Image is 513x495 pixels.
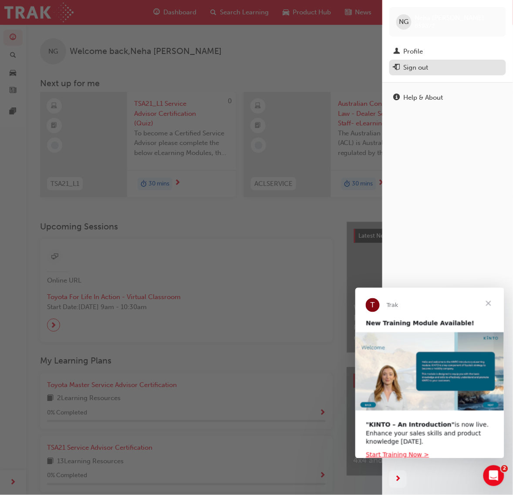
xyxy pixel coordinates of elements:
div: Help & About [404,93,443,103]
span: next-icon [395,474,402,485]
iframe: Intercom live chat [483,465,504,486]
span: exit-icon [394,64,400,72]
iframe: Intercom live chat message [355,288,504,458]
span: man-icon [394,48,400,56]
a: Help & About [389,90,506,106]
button: Sign out [389,60,506,76]
a: Profile [389,44,506,60]
span: 659872 [415,22,435,30]
div: Profile [404,47,423,57]
span: info-icon [394,94,400,102]
div: Sign out [404,63,429,73]
span: 2 [501,465,508,472]
span: NG [399,17,409,27]
span: Neha [PERSON_NAME] [415,14,485,22]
